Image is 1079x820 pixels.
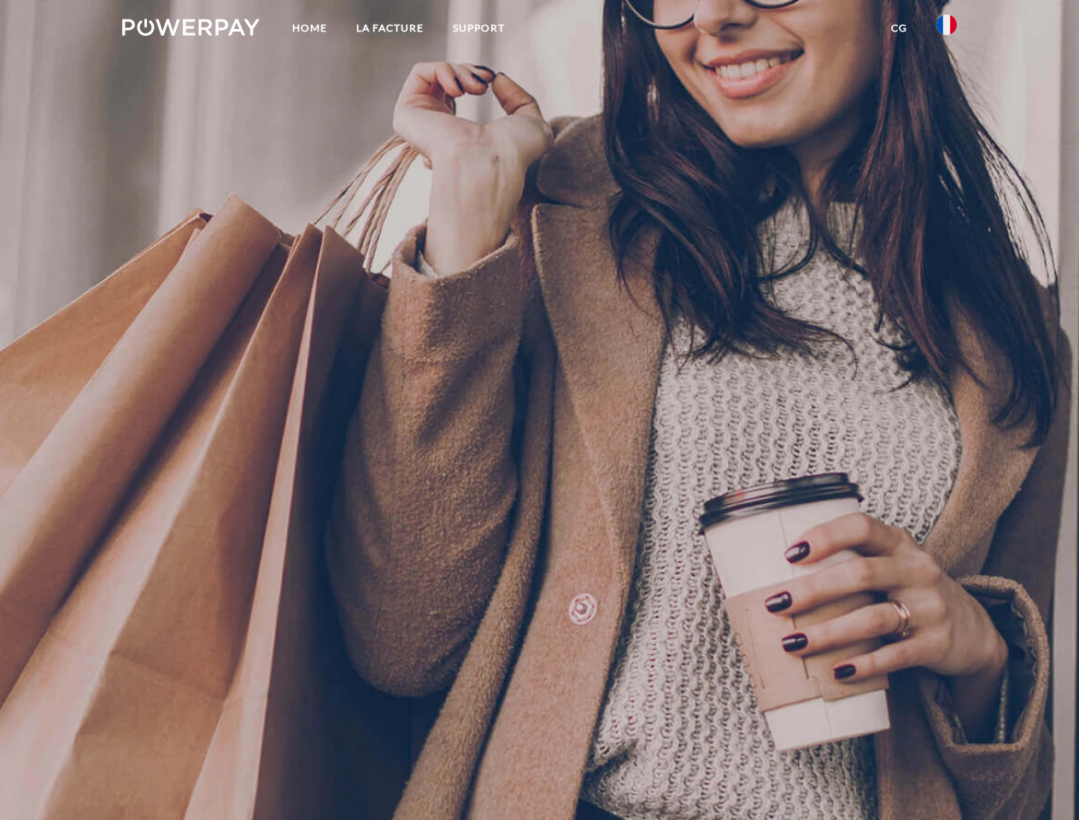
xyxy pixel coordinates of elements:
[936,15,957,35] img: fr
[877,13,922,44] a: CG
[342,13,438,44] a: LA FACTURE
[438,13,519,44] a: Support
[278,13,342,44] a: Home
[122,19,260,36] img: logo-powerpay-white.svg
